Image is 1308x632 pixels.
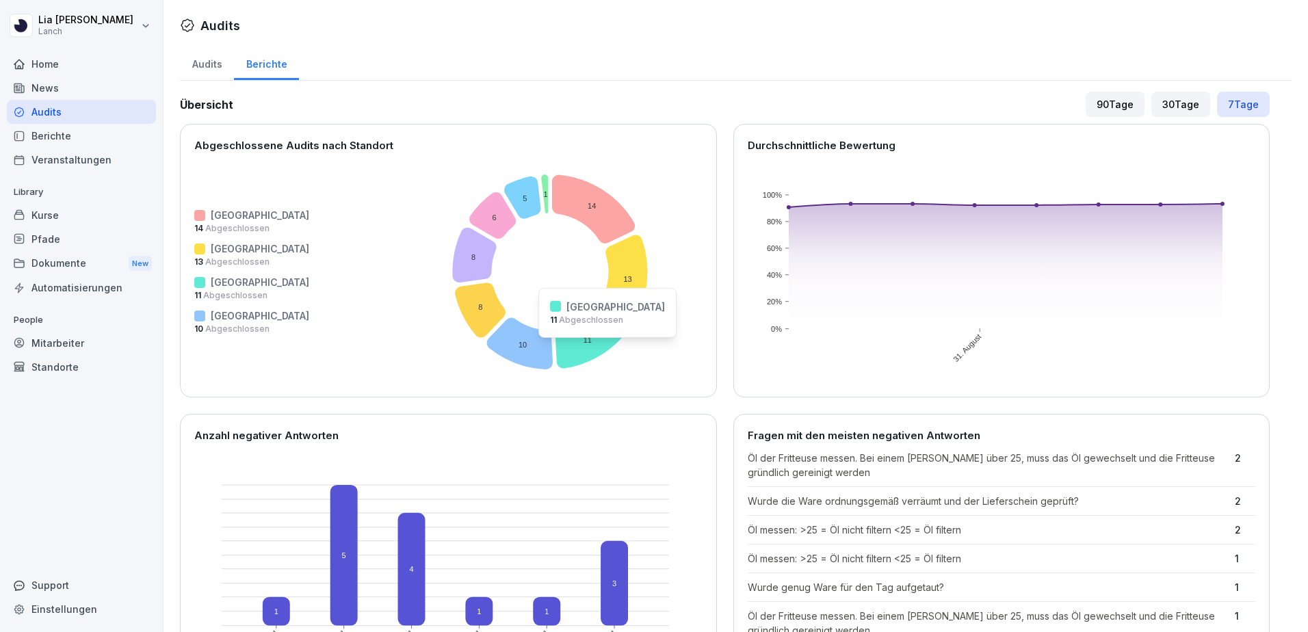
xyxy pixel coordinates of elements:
[234,45,299,80] a: Berichte
[211,241,309,256] p: [GEOGRAPHIC_DATA]
[1151,92,1210,117] div: 30 Tage
[748,523,1229,537] p: Öl messen: >25 = Öl nicht filtern <25 = Öl filtern
[7,227,156,251] a: Pfade
[211,208,309,222] p: [GEOGRAPHIC_DATA]
[38,14,133,26] p: Lia [PERSON_NAME]
[203,256,270,267] span: Abgeschlossen
[129,256,152,272] div: New
[1217,92,1270,117] div: 7 Tage
[766,244,781,252] text: 60%
[194,138,703,154] p: Abgeschlossene Audits nach Standort
[211,308,309,323] p: [GEOGRAPHIC_DATA]
[7,355,156,379] a: Standorte
[7,331,156,355] a: Mitarbeiter
[211,275,309,289] p: [GEOGRAPHIC_DATA]
[180,96,233,113] h2: Übersicht
[7,251,156,276] div: Dokumente
[1235,523,1255,537] p: 2
[762,191,781,199] text: 100%
[1235,451,1255,479] p: 2
[7,203,156,227] a: Kurse
[7,76,156,100] a: News
[7,309,156,331] p: People
[7,124,156,148] a: Berichte
[766,271,781,279] text: 40%
[748,551,1229,566] p: Öl messen: >25 = Öl nicht filtern <25 = Öl filtern
[748,494,1229,508] p: Wurde die Ware ordnungsgemäß verräumt und der Lieferschein geprüft?
[194,323,309,335] p: 10
[7,251,156,276] a: DokumenteNew
[194,222,309,235] p: 14
[194,289,309,302] p: 11
[766,218,781,226] text: 80%
[7,100,156,124] a: Audits
[180,45,234,80] a: Audits
[748,451,1229,479] p: Öl der Fritteuse messen. Bei einem [PERSON_NAME] über 25, muss das Öl gewechselt und die Fritteus...
[7,597,156,621] a: Einstellungen
[1086,92,1144,117] div: 90 Tage
[7,52,156,76] a: Home
[748,428,1256,444] p: Fragen mit den meisten negativen Antworten
[7,148,156,172] a: Veranstaltungen
[38,27,133,36] p: Lanch
[7,573,156,597] div: Support
[748,580,1229,594] p: Wurde genug Ware für den Tag aufgetaut?
[194,428,703,444] p: Anzahl negativer Antworten
[952,332,982,363] text: 31. August
[1235,580,1255,594] p: 1
[7,276,156,300] a: Automatisierungen
[203,324,270,334] span: Abgeschlossen
[748,138,1256,154] p: Durchschnittliche Bewertung
[201,290,267,300] span: Abgeschlossen
[200,16,240,35] h1: Audits
[1235,551,1255,566] p: 1
[1235,494,1255,508] p: 2
[203,223,270,233] span: Abgeschlossen
[766,298,781,306] text: 20%
[194,256,309,268] p: 13
[771,325,782,333] text: 0%
[7,181,156,203] p: Library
